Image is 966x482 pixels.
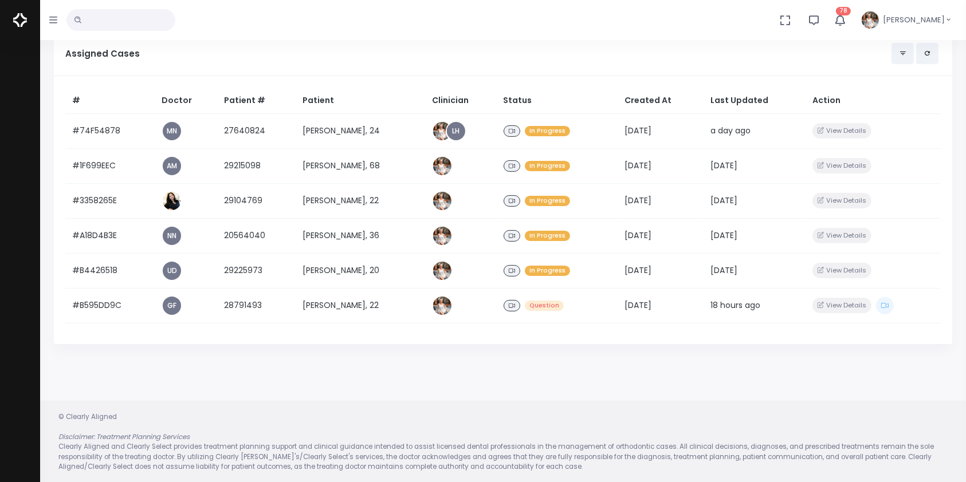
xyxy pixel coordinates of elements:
[812,193,871,208] button: View Details
[218,88,296,114] th: Patient #
[47,412,959,472] div: © Clearly Aligned Clearly Aligned and Clearly Select provides treatment planning support and clin...
[710,195,737,206] span: [DATE]
[525,301,564,311] span: Question
[218,253,296,288] td: 29225973
[704,88,806,114] th: Last Updated
[65,113,155,148] td: #74F54878
[812,158,871,173] button: View Details
[296,113,425,148] td: [PERSON_NAME], 24
[525,126,570,137] span: In Progress
[625,125,651,136] span: [DATE]
[625,264,651,276] span: [DATE]
[883,14,945,26] span: [PERSON_NAME]
[296,88,425,114] th: Patient
[625,299,651,311] span: [DATE]
[163,297,181,315] a: GF
[812,123,871,139] button: View Details
[65,253,155,288] td: #B4426518
[218,288,296,323] td: 28791493
[710,299,760,311] span: 18 hours ago
[625,195,651,206] span: [DATE]
[218,148,296,183] td: 29215098
[710,160,737,171] span: [DATE]
[65,88,155,114] th: #
[860,10,881,30] img: Header Avatar
[65,218,155,253] td: #A18D4B3E
[163,122,181,140] a: MN
[525,196,570,207] span: In Progress
[218,183,296,218] td: 29104769
[625,230,651,241] span: [DATE]
[618,88,704,114] th: Created At
[812,263,871,278] button: View Details
[812,228,871,243] button: View Details
[812,298,871,313] button: View Details
[525,161,570,172] span: In Progress
[65,49,892,59] h5: Assigned Cases
[296,253,425,288] td: [PERSON_NAME], 20
[710,264,737,276] span: [DATE]
[218,218,296,253] td: 20564040
[65,288,155,323] td: #B595DD9C
[296,288,425,323] td: [PERSON_NAME], 22
[625,160,651,171] span: [DATE]
[163,262,181,280] a: UD
[497,88,618,114] th: Status
[525,231,570,242] span: In Progress
[806,88,941,114] th: Action
[296,218,425,253] td: [PERSON_NAME], 36
[163,227,181,245] a: NN
[296,148,425,183] td: [PERSON_NAME], 68
[58,432,190,441] em: Disclaimer: Treatment Planning Services
[525,266,570,276] span: In Progress
[425,88,497,114] th: Clinician
[218,113,296,148] td: 27640824
[710,125,751,136] span: a day ago
[13,8,27,32] img: Logo Horizontal
[447,122,465,140] a: LH
[65,183,155,218] td: #3358265E
[296,183,425,218] td: [PERSON_NAME], 22
[65,148,155,183] td: #1F699EEC
[836,7,851,15] span: 78
[163,157,181,175] a: AM
[155,88,217,114] th: Doctor
[710,230,737,241] span: [DATE]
